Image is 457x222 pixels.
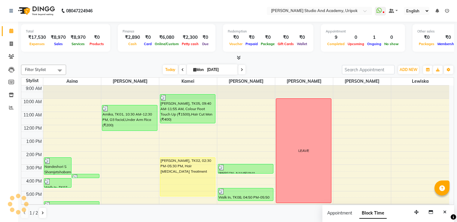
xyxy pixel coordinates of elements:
[26,29,105,34] div: Total
[28,42,46,46] span: Expenses
[25,152,43,158] div: 2:00 PM
[400,67,417,72] span: ADD NEW
[327,210,352,216] span: Appointment
[218,164,273,173] div: [PERSON_NAME](IMA LAUNDRY), TK03, 03:00 PM-03:45 PM, Hair Cut [DEMOGRAPHIC_DATA]
[259,42,276,46] span: Package
[276,42,295,46] span: Gift Cards
[295,42,309,46] span: Wallet
[259,34,276,41] div: ₹0
[160,158,215,196] div: [PERSON_NAME], TK02, 02:30 PM-05:30 PM, Hair [MEDICAL_DATA] Treatment
[72,174,99,178] div: [PERSON_NAME](IMA LAUNDRY), TK03, 03:45 PM-04:00 PM, Eye Brow (₹50)
[417,42,436,46] span: Packages
[70,42,86,46] span: Services
[346,34,366,41] div: 0
[326,34,346,41] div: 9
[44,202,99,207] div: Walk In, TK08, 05:50 PM-06:20 PM, Eye Brow (₹50),upper lips (₹30)
[68,34,88,41] div: ₹8,970
[48,34,68,41] div: ₹8,970
[88,34,105,41] div: ₹0
[244,42,259,46] span: Prepaid
[346,42,366,46] span: Upcoming
[244,34,259,41] div: ₹0
[22,99,43,105] div: 10:00 AM
[44,158,72,174] div: Nandeshori S Shamjetshabam, TK04, 02:30 PM-03:50 PM, Under Arm Rica,Clean Up (₹800),wax full arm ...
[25,165,43,171] div: 3:00 PM
[21,78,43,84] div: Stylist
[391,78,449,85] span: Lewiska
[383,42,400,46] span: No show
[205,65,235,74] input: 2025-09-01
[25,178,43,184] div: 4:00 PM
[26,34,48,41] div: ₹17,530
[217,78,275,85] span: [PERSON_NAME]
[123,34,142,41] div: ₹2,890
[25,67,46,72] span: Filter Stylist
[123,29,211,34] div: Finance
[153,34,180,41] div: ₹6,080
[25,85,43,92] div: 9:00 AM
[102,105,157,131] div: Amika, TK01, 10:30 AM-12:30 PM, O3 facial,Under Arm Rica (₹200)
[295,34,309,41] div: ₹0
[160,94,215,123] div: [PERSON_NAME], TK05, 09:40 AM-11:55 AM, Colour Root Touch Up (₹1500),Hair Cut Men (₹400)
[366,42,383,46] span: Ongoing
[25,205,43,211] div: 6:00 PM
[366,34,383,41] div: 1
[180,34,200,41] div: ₹2,300
[142,34,153,41] div: ₹0
[15,2,56,19] img: logo
[23,125,43,131] div: 12:00 PM
[417,34,436,41] div: ₹0
[298,148,309,153] div: LEAVE
[342,65,395,74] input: Search Appointment
[180,42,200,46] span: Petty cash
[201,42,210,46] span: Due
[383,34,400,41] div: 0
[142,42,153,46] span: Card
[43,78,101,85] span: Asina
[22,112,43,118] div: 11:00 AM
[25,138,43,145] div: 1:00 PM
[359,208,387,219] span: Block Time
[25,191,43,198] div: 5:00 PM
[333,78,391,85] span: [PERSON_NAME]
[88,42,105,46] span: Products
[326,42,346,46] span: Completed
[275,78,333,85] span: [PERSON_NAME]
[29,210,38,216] span: 1 / 2
[276,34,295,41] div: ₹0
[228,34,244,41] div: ₹0
[127,42,138,46] span: Cash
[200,34,211,41] div: ₹0
[192,67,205,72] span: Mon
[163,65,178,74] span: Today
[159,78,217,85] span: Kamei
[228,42,244,46] span: Voucher
[44,178,72,187] div: Walk In, TK07, 04:05 PM-04:50 PM, Eye Brow (₹50), Forehead (₹30),upper lips (₹30)
[153,42,180,46] span: Online/Custom
[432,198,451,216] iframe: chat widget
[101,78,159,85] span: [PERSON_NAME]
[53,42,64,46] span: Sales
[398,66,419,74] button: ADD NEW
[66,2,93,19] b: 08047224946
[326,29,400,34] div: Appointment
[218,188,273,201] div: Walk In, TK08, 04:50 PM-05:50 PM, Hair Trimming (₹300)
[228,29,309,34] div: Redemption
